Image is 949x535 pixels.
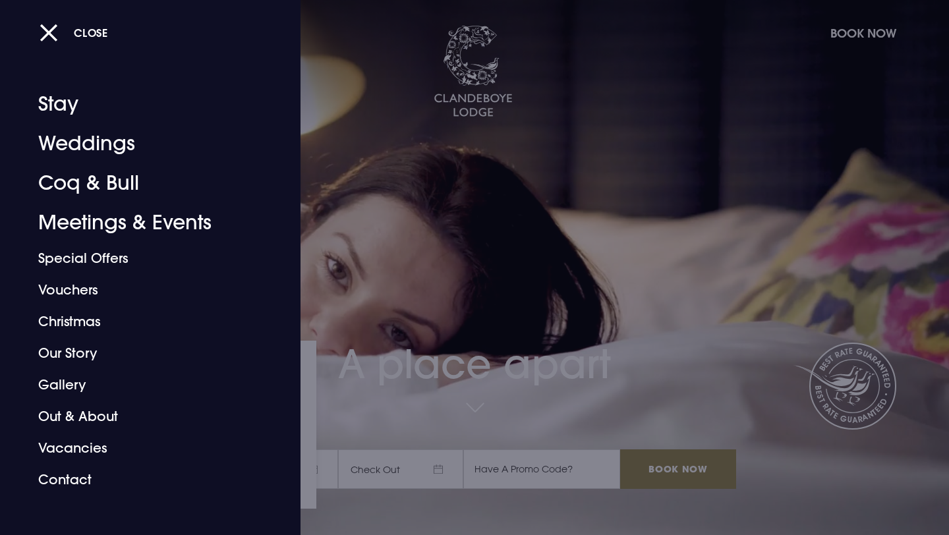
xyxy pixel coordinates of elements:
[38,163,246,203] a: Coq & Bull
[38,401,246,432] a: Out & About
[38,432,246,464] a: Vacancies
[38,203,246,242] a: Meetings & Events
[38,464,246,495] a: Contact
[38,306,246,337] a: Christmas
[38,242,246,274] a: Special Offers
[38,84,246,124] a: Stay
[38,124,246,163] a: Weddings
[38,274,246,306] a: Vouchers
[40,19,108,46] button: Close
[38,337,246,369] a: Our Story
[38,369,246,401] a: Gallery
[74,26,108,40] span: Close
